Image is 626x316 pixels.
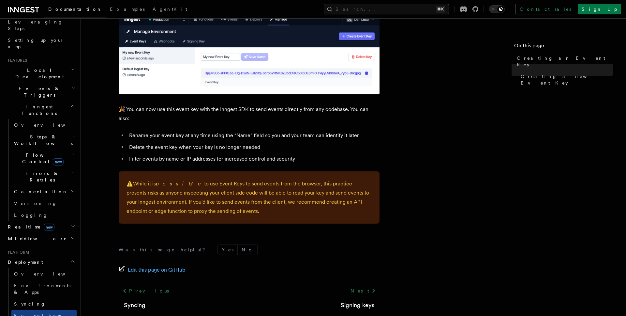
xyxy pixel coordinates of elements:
a: Contact sales [515,4,575,14]
span: AgentKit [153,7,187,12]
button: Middleware [5,233,77,245]
li: Rename your event key at any time using the “Name” field so you and your team can identify it later [127,131,380,140]
a: Next [347,285,380,297]
span: ⚠️ [127,181,133,187]
button: Search...⌘K [324,4,449,14]
button: Steps & Workflows [11,131,77,149]
a: Syncing [11,298,77,310]
a: Syncing [124,301,145,310]
span: Setting up your app [8,38,64,49]
span: Platform [5,250,29,255]
span: new [53,158,64,166]
button: Errors & Retries [11,167,77,186]
a: Overview [11,268,77,280]
span: Creating a new Event Key [521,73,613,86]
li: Delete the event key when your key is no longer needed [127,143,380,152]
kbd: ⌘K [436,6,445,12]
span: Examples [110,7,145,12]
button: No [238,245,257,255]
a: Signing keys [341,301,374,310]
span: Logging [14,213,48,218]
span: Inngest Functions [5,103,70,117]
p: While it is to use Event Keys to send events from the browser, this practice presents risks as an... [127,179,372,216]
a: Sign Up [578,4,621,14]
span: Steps & Workflows [11,134,73,147]
span: Realtime [5,224,54,230]
span: Leveraging Steps [8,19,63,31]
span: Documentation [48,7,102,12]
a: Leveraging Steps [5,16,77,34]
img: A newly created Event Key in the Inngest Cloud dashboard [119,14,380,94]
a: Setting up your app [5,34,77,53]
button: Inngest Functions [5,101,77,119]
button: Cancellation [11,186,77,197]
a: Creating a new Event Key [518,71,613,89]
em: possible [156,181,204,187]
a: Previous [119,285,172,297]
span: Local Development [5,67,71,80]
span: Cancellation [11,188,68,195]
span: Versioning [14,201,57,206]
a: Environments & Apps [11,280,77,298]
span: Overview [14,122,81,128]
a: Overview [11,119,77,131]
button: Realtimenew [5,221,77,233]
span: Syncing [14,301,46,307]
span: Environments & Apps [14,283,70,295]
a: Versioning [11,197,77,209]
button: Local Development [5,64,77,83]
button: Flow Controlnew [11,149,77,167]
span: Creating an Event Key [517,55,613,68]
h4: On this page [514,42,613,52]
span: Errors & Retries [11,170,71,183]
p: 🎉 You can now use this event key with the Inngest SDK to send events directly from any codebase. ... [119,105,380,123]
a: Logging [11,209,77,221]
a: Edit this page on GitHub [119,265,186,275]
span: Deployment [5,259,43,265]
a: Examples [106,2,149,18]
button: Yes [218,245,237,255]
div: Inngest Functions [5,119,77,221]
span: Overview [14,271,81,276]
span: Features [5,58,27,63]
button: Events & Triggers [5,83,77,101]
span: Flow Control [11,152,72,165]
span: Events & Triggers [5,85,71,98]
a: Creating an Event Key [514,52,613,71]
li: Filter events by name or IP addresses for increased control and security [127,154,380,164]
span: new [44,224,54,231]
span: Middleware [5,235,67,242]
button: Toggle dark mode [489,5,505,13]
button: Deployment [5,256,77,268]
a: Documentation [44,2,106,18]
p: Was this page helpful? [119,246,210,253]
a: AgentKit [149,2,191,18]
span: Edit this page on GitHub [128,265,186,275]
